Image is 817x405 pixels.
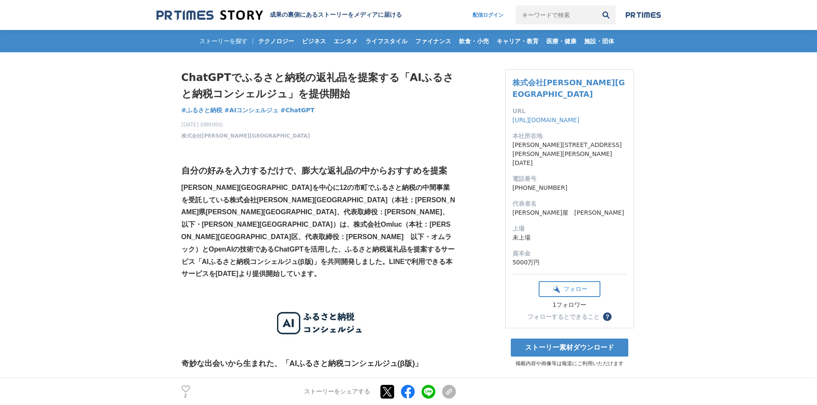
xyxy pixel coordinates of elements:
a: ライフスタイル [362,30,411,52]
span: エンタメ [330,37,361,45]
a: 成果の裏側にあるストーリーをメディアに届ける 成果の裏側にあるストーリーをメディアに届ける [157,9,402,21]
a: ビジネス [298,30,329,52]
dt: URL [513,107,627,116]
span: 施設・団体 [581,37,618,45]
span: #ChatGPT [280,106,314,114]
span: ファイナンス [412,37,455,45]
span: 飲食・小売 [455,37,492,45]
span: テクノロジー [255,37,298,45]
h2: 成果の裏側にあるストーリーをメディアに届ける [270,11,402,19]
span: ？ [604,314,610,320]
span: ライフスタイル [362,37,411,45]
a: [URL][DOMAIN_NAME] [513,117,579,123]
a: ファイナンス [412,30,455,52]
dt: 本社所在地 [513,132,627,141]
a: エンタメ [330,30,361,52]
p: 掲載内容や画像等は報道にご利用いただけます [505,360,634,367]
input: キーワードで検索 [516,6,597,24]
a: キャリア・教育 [493,30,542,52]
button: ？ [603,312,612,321]
button: フォロー [539,281,600,297]
span: 医療・健康 [543,37,580,45]
h1: ChatGPTでふるさと納税の返礼品を提案する「AIふるさと納税コンシェルジュ」を提供開始 [181,69,456,102]
button: 検索 [597,6,615,24]
a: ストーリー素材ダウンロード [511,339,628,357]
p: ストーリーをシェアする [304,388,370,396]
dt: 資本金 [513,249,627,258]
strong: [PERSON_NAME][GEOGRAPHIC_DATA]を中心に12の市町でふるさと納税の中間事業を受託している株式会社[PERSON_NAME][GEOGRAPHIC_DATA]（本社：[... [181,184,455,278]
dd: [PERSON_NAME]屋 [PERSON_NAME] [513,208,627,217]
dt: 電話番号 [513,174,627,183]
h3: 奇妙な出会いから生まれた、「AIふるさと納税コンシェルジュ(β版)」 [181,357,456,370]
a: 施設・団体 [581,30,618,52]
a: #ChatGPT [280,106,314,115]
dd: [PHONE_NUMBER] [513,183,627,192]
span: キャリア・教育 [493,37,542,45]
dd: 未上場 [513,233,627,242]
dd: [PERSON_NAME][STREET_ADDRESS][PERSON_NAME][PERSON_NAME][DATE] [513,141,627,168]
span: ビジネス [298,37,329,45]
a: #AIコンシェルジュ [224,106,278,115]
a: 配信ログイン [464,6,512,24]
span: [DATE] 09時00分 [181,121,310,129]
a: 医療・健康 [543,30,580,52]
dt: 上場 [513,224,627,233]
div: フォローするとできること [528,314,600,320]
p: 2 [181,393,190,398]
img: thumbnail_8624a480-7def-11ee-9d92-c5ece474681d.png [269,305,368,342]
a: 株式会社[PERSON_NAME][GEOGRAPHIC_DATA] [181,132,310,140]
div: 1フォロワー [539,301,600,309]
dd: 5000万円 [513,258,627,267]
dt: 代表者名 [513,199,627,208]
a: #ふるさと納税 [181,106,223,115]
span: #AIコンシェルジュ [224,106,278,114]
a: 株式会社[PERSON_NAME][GEOGRAPHIC_DATA] [513,78,625,99]
a: テクノロジー [255,30,298,52]
img: 成果の裏側にあるストーリーをメディアに届ける [157,9,263,21]
a: 飲食・小売 [455,30,492,52]
img: prtimes [626,12,661,18]
span: #ふるさと納税 [181,106,223,114]
strong: 自分の好みを入力するだけで、膨大な返礼品の中からおすすめを提案 [181,166,447,175]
